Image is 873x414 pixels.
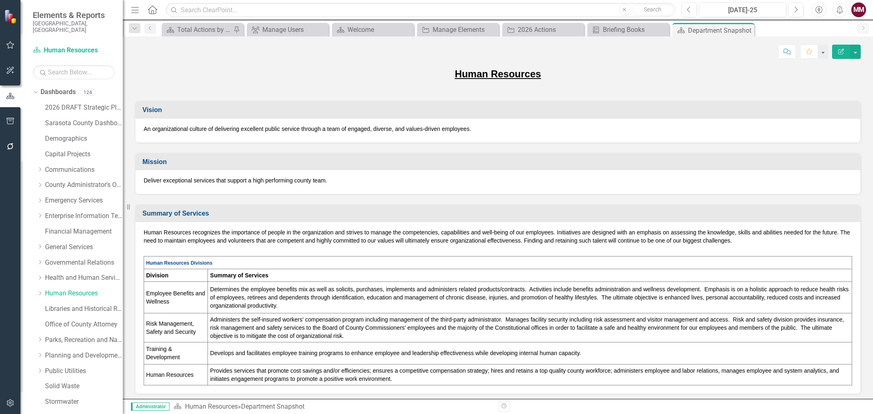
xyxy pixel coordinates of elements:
p: Employee Benefits and Wellness [146,289,205,306]
a: Solid Waste [45,382,123,391]
div: » [174,402,492,412]
a: Planning and Development Services [45,351,123,360]
span: Elements & Reports [33,10,115,20]
a: Stormwater [45,397,123,407]
small: [GEOGRAPHIC_DATA], [GEOGRAPHIC_DATA] [33,20,115,34]
td: Risk Management, Safety and Security [144,313,208,342]
a: Financial Management [45,227,123,236]
button: MM [851,2,866,17]
div: Manage Users [262,25,327,35]
a: General Services [45,243,123,252]
a: Libraries and Historical Resources [45,304,123,314]
div: Briefing Books [603,25,667,35]
td: Training & Development [144,342,208,364]
a: Communications [45,165,123,175]
div: 2026 Actions [518,25,582,35]
a: Emergency Services [45,196,123,205]
td: Administers the self-insured workers’ compensation program including management of the third-part... [208,313,852,342]
span: Search [644,6,661,13]
p: Develops and facilitates employee training programs to enhance employee and leadership effectiven... [210,349,850,357]
u: Human Resources [455,68,541,79]
p: An organizational culture of delivering excellent public service through a team of engaged, diver... [144,125,852,133]
a: Manage Users [249,25,327,35]
a: Enterprise Information Technology [45,211,123,221]
a: Demographics [45,134,123,144]
a: Public Utilities [45,367,123,376]
h3: Mission [142,158,856,166]
a: Manage Elements [419,25,497,35]
div: Total Actions by Type [177,25,231,35]
a: Welcome [334,25,412,35]
a: 2026 DRAFT Strategic Plan [45,103,123,112]
a: Health and Human Services [45,273,123,283]
strong: Human Resources Divisions [146,260,212,266]
span: Administrator [131,403,169,411]
div: Manage Elements [433,25,497,35]
a: Governmental Relations [45,258,123,268]
a: Dashboards [41,88,76,97]
a: Human Resources [33,46,115,55]
strong: Summary of Services [210,272,268,279]
td: Human Resources [144,364,208,385]
a: Human Resources [185,403,238,410]
td: Provides services that promote cost savings and/or efficiencies; ensures a competitive compensati... [208,364,852,385]
p: Human Resources recognizes the importance of people in the organization and strives to manage the... [144,228,852,246]
button: Search [632,4,673,16]
a: Briefing Books [589,25,667,35]
div: Welcome [347,25,412,35]
div: Department Snapshot [688,25,752,36]
h3: Summary of Services [142,210,856,217]
strong: Division [146,272,168,279]
input: Search Below... [33,65,115,79]
a: Parks, Recreation and Natural Resources [45,335,123,345]
a: 2026 Actions [504,25,582,35]
a: Sarasota County Dashboard [45,119,123,128]
input: Search ClearPoint... [166,3,675,17]
p: Determines the employee benefits mix as well as solicits, purchases, implements and administers r... [210,285,850,310]
div: 124 [80,89,96,96]
a: Total Actions by Type [164,25,231,35]
div: Department Snapshot [241,403,305,410]
a: Office of County Attorney [45,320,123,329]
button: [DATE]-25 [699,2,786,17]
a: Capital Projects [45,150,123,159]
div: [DATE]-25 [702,5,783,15]
img: ClearPoint Strategy [4,9,18,24]
a: County Administrator's Office [45,180,123,190]
a: Human Resources [45,289,123,298]
p: Deliver exceptional services that support a high performing county team. [144,176,852,184]
h3: Vision [142,106,856,114]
